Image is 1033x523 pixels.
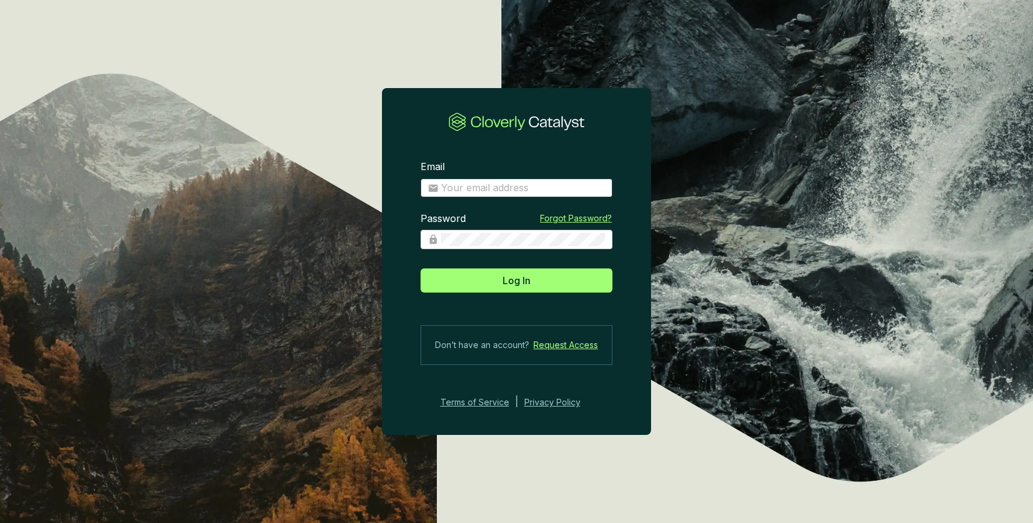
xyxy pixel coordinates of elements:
[524,395,597,410] a: Privacy Policy
[515,395,518,410] div: |
[540,212,612,224] a: Forgot Password?
[533,338,598,352] a: Request Access
[421,268,612,293] button: Log In
[435,338,529,352] span: Don’t have an account?
[437,395,509,410] a: Terms of Service
[421,212,466,226] label: Password
[421,160,445,174] label: Email
[441,182,605,195] input: Email
[503,273,530,288] span: Log In
[441,233,605,246] input: Password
